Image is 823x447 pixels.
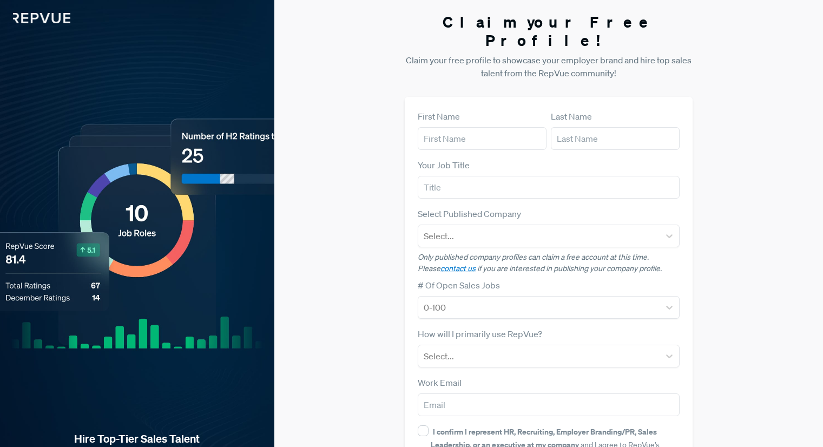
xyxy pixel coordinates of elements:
p: Claim your free profile to showcase your employer brand and hire top sales talent from the RepVue... [405,54,693,80]
label: First Name [418,110,460,123]
a: contact us [440,264,476,273]
strong: Hire Top-Tier Sales Talent [17,432,257,446]
input: Title [418,176,680,199]
input: Email [418,393,680,416]
label: Work Email [418,376,462,389]
label: How will I primarily use RepVue? [418,327,542,340]
h3: Claim your Free Profile! [405,13,693,49]
p: Only published company profiles can claim a free account at this time. Please if you are interest... [418,252,680,274]
label: # Of Open Sales Jobs [418,279,500,292]
input: Last Name [551,127,680,150]
label: Last Name [551,110,592,123]
label: Your Job Title [418,159,470,172]
label: Select Published Company [418,207,521,220]
input: First Name [418,127,547,150]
